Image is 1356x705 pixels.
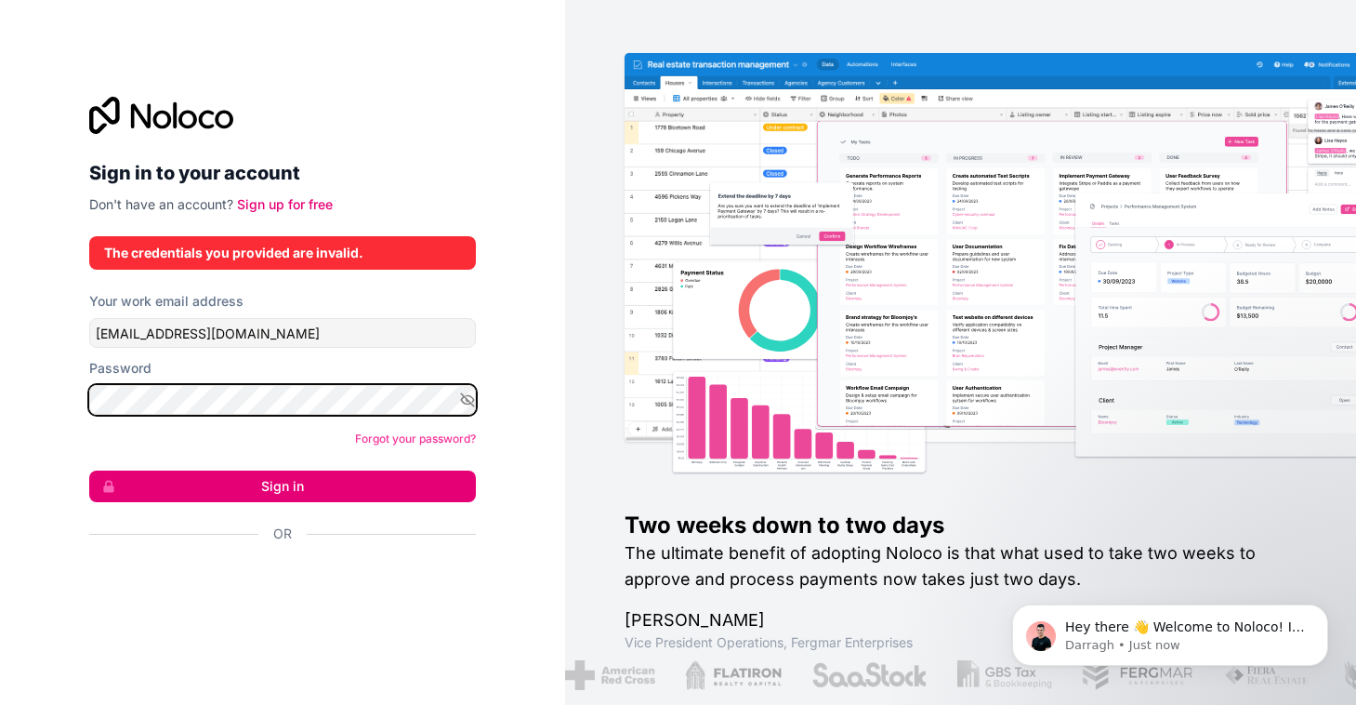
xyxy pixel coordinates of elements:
[625,540,1297,592] h2: The ultimate benefit of adopting Noloco is that what used to take two weeks to approve and proces...
[89,292,244,311] label: Your work email address
[956,660,1051,690] img: /assets/gbstax-C-GtDUiK.png
[684,660,781,690] img: /assets/flatiron-C8eUkumj.png
[89,471,476,502] button: Sign in
[237,196,333,212] a: Sign up for free
[984,565,1356,696] iframe: Intercom notifications message
[80,564,470,605] iframe: Sign in with Google Button
[89,156,476,190] h2: Sign in to your account
[355,432,476,446] a: Forgot your password?
[89,359,151,378] label: Password
[89,196,233,212] span: Don't have an account?
[810,660,927,690] img: /assets/saastock-C6Zbiodz.png
[273,525,292,543] span: Or
[89,385,476,415] input: Password
[564,660,654,690] img: /assets/american-red-cross-BAupjrZR.png
[89,318,476,348] input: Email address
[625,511,1297,540] h1: Two weeks down to two days
[625,607,1297,633] h1: [PERSON_NAME]
[625,633,1297,652] h1: Vice President Operations , Fergmar Enterprises
[104,244,461,262] div: The credentials you provided are invalid.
